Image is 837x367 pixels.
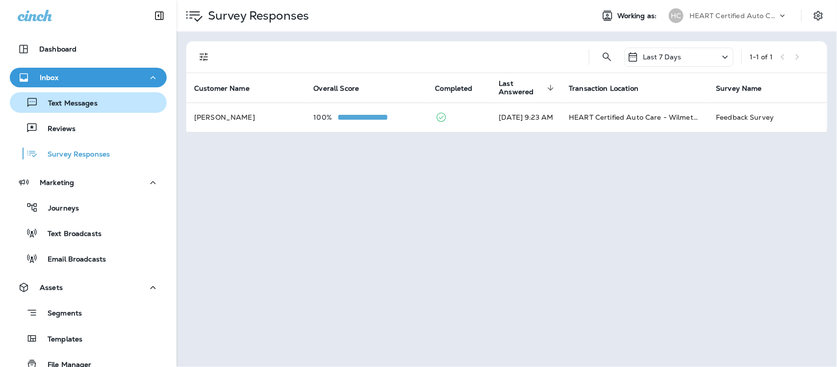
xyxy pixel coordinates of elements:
[38,150,110,159] p: Survey Responses
[435,84,473,93] span: Completed
[689,12,778,20] p: HEART Certified Auto Care
[643,53,682,61] p: Last 7 Days
[569,84,638,93] span: Transaction Location
[38,335,82,344] p: Templates
[10,143,167,164] button: Survey Responses
[708,103,827,132] td: Feedback Survey
[10,223,167,243] button: Text Broadcasts
[194,84,250,93] span: Customer Name
[10,278,167,297] button: Assets
[10,302,167,323] button: Segments
[314,84,359,93] span: Overall Score
[38,255,106,264] p: Email Broadcasts
[194,47,214,67] button: Filters
[194,84,262,93] span: Customer Name
[40,284,63,291] p: Assets
[186,103,306,132] td: [PERSON_NAME]
[716,84,775,93] span: Survey Name
[314,113,338,121] p: 100%
[561,103,708,132] td: HEART Certified Auto Care - Wilmette
[10,92,167,113] button: Text Messages
[10,68,167,87] button: Inbox
[38,125,76,134] p: Reviews
[39,45,76,53] p: Dashboard
[10,248,167,269] button: Email Broadcasts
[204,8,309,23] p: Survey Responses
[569,84,651,93] span: Transaction Location
[10,328,167,349] button: Templates
[314,84,372,93] span: Overall Score
[38,230,101,239] p: Text Broadcasts
[669,8,684,23] div: HC
[716,84,762,93] span: Survey Name
[435,84,485,93] span: Completed
[40,179,74,186] p: Marketing
[38,309,82,319] p: Segments
[499,79,544,96] span: Last Answered
[597,47,617,67] button: Search Survey Responses
[617,12,659,20] span: Working as:
[38,99,98,108] p: Text Messages
[499,79,557,96] span: Last Answered
[10,39,167,59] button: Dashboard
[146,6,173,26] button: Collapse Sidebar
[10,173,167,192] button: Marketing
[10,118,167,138] button: Reviews
[38,204,79,213] p: Journeys
[810,7,827,25] button: Settings
[40,74,58,81] p: Inbox
[491,103,561,132] td: [DATE] 9:23 AM
[10,197,167,218] button: Journeys
[750,53,773,61] div: 1 - 1 of 1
